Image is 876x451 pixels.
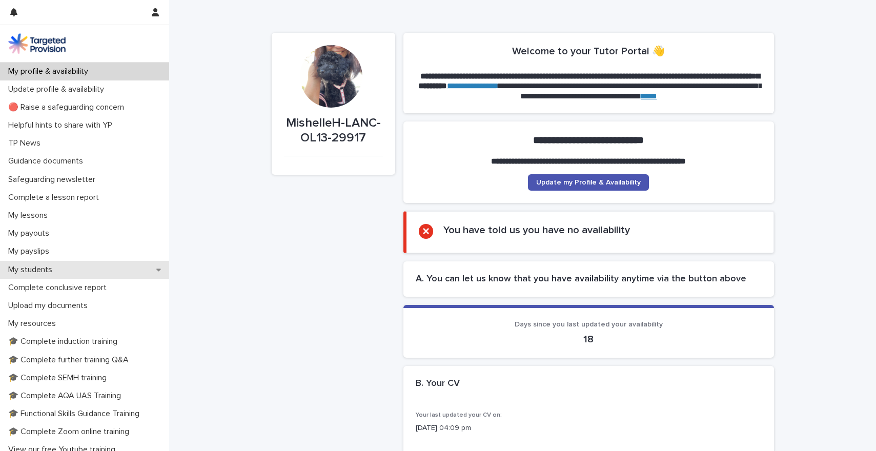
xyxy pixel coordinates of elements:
h2: A. You can let us know that you have availability anytime via the button above [416,274,762,285]
p: My payouts [4,229,57,238]
span: Your last updated your CV on: [416,412,502,418]
p: My students [4,265,60,275]
p: My payslips [4,247,57,256]
p: Complete conclusive report [4,283,115,293]
span: Update my Profile & Availability [536,179,641,186]
p: Update profile & availability [4,85,112,94]
a: Update my Profile & Availability [528,174,649,191]
p: 🔴 Raise a safeguarding concern [4,102,132,112]
p: Helpful hints to share with YP [4,120,120,130]
p: My lessons [4,211,56,220]
p: Upload my documents [4,301,96,311]
p: Guidance documents [4,156,91,166]
p: 🎓 Complete AQA UAS Training [4,391,129,401]
h2: B. Your CV [416,378,460,389]
p: MishelleH-LANC-OL13-29917 [284,116,383,146]
p: 🎓 Complete SEMH training [4,373,115,383]
p: 🎓 Complete induction training [4,337,126,346]
h2: Welcome to your Tutor Portal 👋 [512,45,665,57]
p: My profile & availability [4,67,96,76]
p: My resources [4,319,64,329]
p: [DATE] 04:09 pm [416,423,762,434]
p: 🎓 Complete Zoom online training [4,427,137,437]
p: 🎓 Complete further training Q&A [4,355,137,365]
p: TP News [4,138,49,148]
img: M5nRWzHhSzIhMunXDL62 [8,33,66,54]
p: 🎓 Functional Skills Guidance Training [4,409,148,419]
p: Safeguarding newsletter [4,175,104,184]
span: Days since you last updated your availability [515,321,663,328]
p: 18 [416,333,762,345]
h2: You have told us you have no availability [443,224,630,236]
p: Complete a lesson report [4,193,107,202]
